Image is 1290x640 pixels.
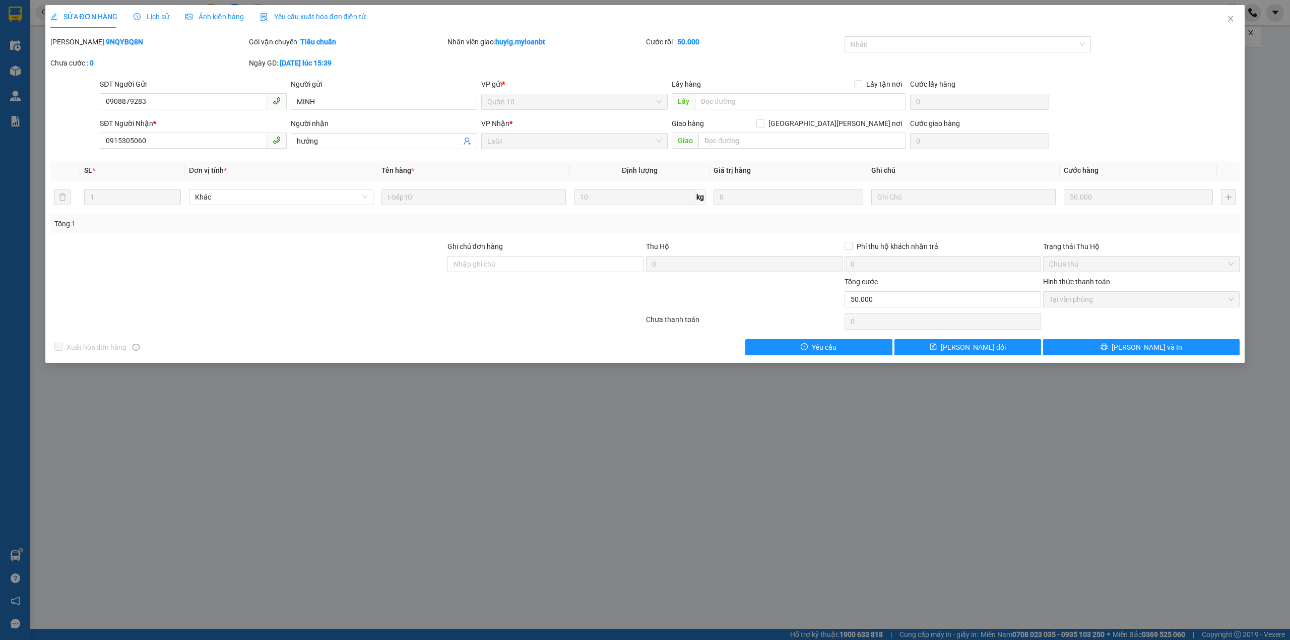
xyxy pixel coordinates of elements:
[280,59,332,67] b: [DATE] lúc 15:39
[812,342,836,353] span: Yêu cầu
[677,38,699,46] b: 50.000
[249,57,445,69] div: Ngày GD:
[1043,278,1110,286] label: Hình thức thanh toán
[106,38,143,46] b: 9NQYBQ8N
[1227,15,1235,23] span: close
[1049,292,1234,307] span: Tại văn phòng
[867,161,1060,180] th: Ghi chú
[90,59,94,67] b: 0
[1043,241,1240,252] div: Trạng thái Thu Hộ
[50,13,117,21] span: SỬA ĐƠN HÀNG
[1064,189,1213,205] input: 0
[622,166,658,174] span: Định lượng
[447,242,503,250] label: Ghi chú đơn hàng
[645,314,844,332] div: Chưa thanh toán
[134,13,169,21] span: Lịch sử
[646,36,843,47] div: Cước rồi :
[195,189,367,205] span: Khác
[447,256,644,272] input: Ghi chú đơn hàng
[189,166,227,174] span: Đơn vị tính
[845,278,878,286] span: Tổng cước
[50,36,247,47] div: [PERSON_NAME]:
[695,189,705,205] span: kg
[84,166,92,174] span: SL
[50,13,57,20] span: edit
[646,242,669,250] span: Thu Hộ
[871,189,1056,205] input: Ghi Chú
[381,189,566,205] input: VD: Bàn, Ghế
[910,133,1049,149] input: Cước giao hàng
[1064,166,1099,174] span: Cước hàng
[764,118,906,129] span: [GEOGRAPHIC_DATA][PERSON_NAME] nơi
[481,79,668,90] div: VP gửi
[894,339,1042,355] button: save[PERSON_NAME] đổi
[249,36,445,47] div: Gói vận chuyển:
[273,136,281,144] span: phone
[672,80,701,88] span: Lấy hàng
[185,13,244,21] span: Ảnh kiện hàng
[133,344,140,351] span: info-circle
[273,97,281,105] span: phone
[1101,343,1108,351] span: printer
[62,342,131,353] span: Xuất hóa đơn hàng
[1112,342,1182,353] span: [PERSON_NAME] và In
[100,79,286,90] div: SĐT Người Gửi
[1221,189,1236,205] button: plus
[672,133,698,149] span: Giao
[930,343,937,351] span: save
[487,134,662,149] span: LaGi
[862,79,906,90] span: Lấy tận nơi
[487,94,662,109] span: Quận 10
[910,94,1049,110] input: Cước lấy hàng
[54,189,71,205] button: delete
[260,13,268,21] img: icon
[260,13,366,21] span: Yêu cầu xuất hóa đơn điện tử
[185,13,192,20] span: picture
[495,38,545,46] b: huylg.myloanbt
[941,342,1006,353] span: [PERSON_NAME] đổi
[910,119,960,127] label: Cước giao hàng
[54,218,497,229] div: Tổng: 1
[50,57,247,69] div: Chưa cước :
[1216,5,1245,33] button: Close
[672,93,695,109] span: Lấy
[381,166,414,174] span: Tên hàng
[745,339,892,355] button: exclamation-circleYêu cầu
[463,137,471,145] span: user-add
[100,118,286,129] div: SĐT Người Nhận
[300,38,336,46] b: Tiêu chuẩn
[853,241,942,252] span: Phí thu hộ khách nhận trả
[291,79,477,90] div: Người gửi
[134,13,141,20] span: clock-circle
[1043,339,1240,355] button: printer[PERSON_NAME] và In
[447,36,644,47] div: Nhân viên giao:
[1049,257,1234,272] span: Chưa thu
[714,189,863,205] input: 0
[481,119,509,127] span: VP Nhận
[695,93,906,109] input: Dọc đường
[672,119,704,127] span: Giao hàng
[714,166,751,174] span: Giá trị hàng
[910,80,955,88] label: Cước lấy hàng
[291,118,477,129] div: Người nhận
[801,343,808,351] span: exclamation-circle
[698,133,906,149] input: Dọc đường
